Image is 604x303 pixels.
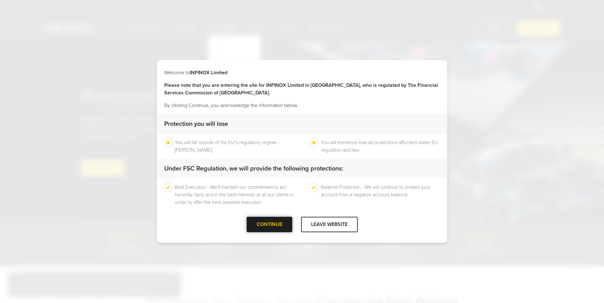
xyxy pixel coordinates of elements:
strong: Under FSC Regulation, we will provide the following protections: [164,165,343,172]
li: Best Execution - We’ll maintain our commitment to act honestly, fairly and in the best interests ... [175,183,294,206]
div: LEAVE WEBSITE [301,217,358,232]
li: Balance Protection - We will continue to protect your account from a negative account balance. [321,183,440,206]
strong: INFINOX Limited [190,70,227,76]
p: Welcome to [164,69,440,76]
strong: Please note that you are entering the site for INFINOX Limited in [GEOGRAPHIC_DATA], who is regul... [164,82,438,96]
p: By clicking Continue, you acknowledge the information below. [164,102,440,109]
li: You will therefore lose all protections afforded under EU regulation and law. [321,139,440,154]
div: CONTINUE [247,217,292,232]
strong: Protection you will lose [164,120,228,128]
li: You will fall outside of the EU's regulatory regime - [PERSON_NAME]. [175,139,294,154]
